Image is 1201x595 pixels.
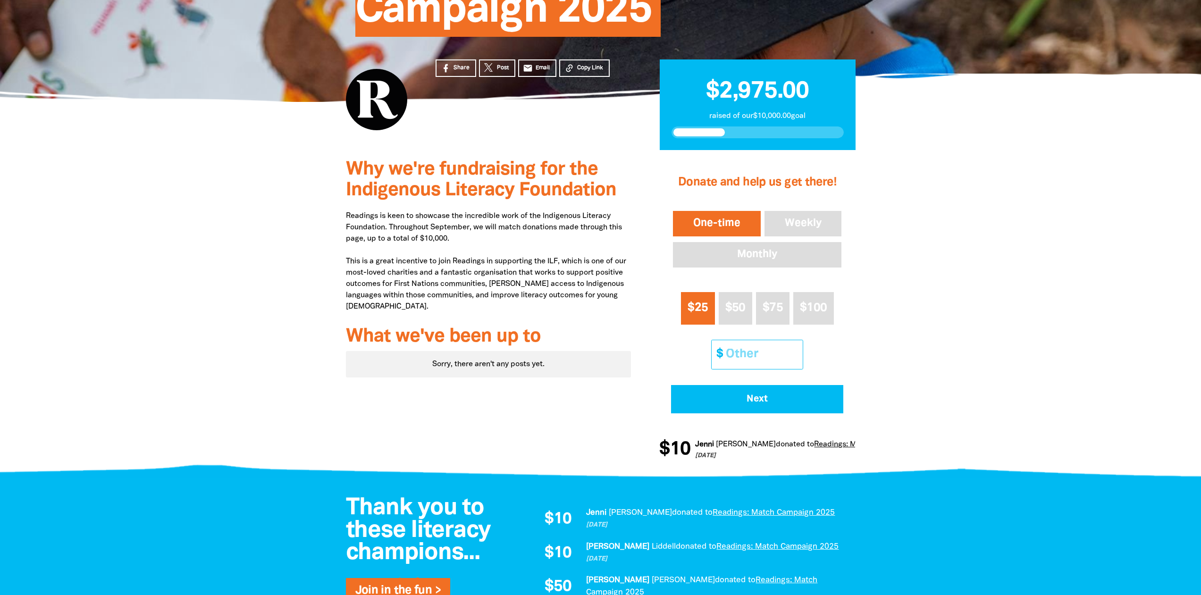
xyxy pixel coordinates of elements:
[497,64,509,72] span: Post
[346,497,491,564] span: Thank you to these literacy champions...
[712,340,723,369] span: $
[346,351,631,377] div: Paginated content
[725,302,746,313] span: $50
[586,554,846,564] p: [DATE]
[800,302,827,313] span: $100
[672,110,844,122] p: raised of our $10,000.00 goal
[586,577,649,584] em: [PERSON_NAME]
[652,543,676,550] em: Liddell
[346,161,616,199] span: Why we're fundraising for the Indigenous Literacy Foundation
[346,210,631,312] p: Readings is keen to showcase the incredible work of the Indigenous Literacy Foundation. Throughou...
[523,63,533,73] i: email
[774,441,813,448] span: donated to
[346,351,631,377] div: Sorry, there aren't any posts yet.
[676,543,716,550] span: donated to
[688,302,708,313] span: $25
[713,509,835,516] a: Readings: Match Campaign 2025
[671,209,763,238] button: One-time
[559,59,610,77] button: Copy Link
[813,441,927,448] a: Readings: Match Campaign 2025
[545,579,571,595] span: $50
[715,577,756,584] span: donated to
[719,340,803,369] input: Other
[454,64,470,72] span: Share
[586,543,649,550] em: [PERSON_NAME]
[684,394,831,404] span: Next
[694,441,713,448] em: Jenni
[659,435,855,465] div: Donation stream
[671,385,843,413] button: Pay with Credit Card
[586,520,846,530] p: [DATE]
[479,59,515,77] a: Post
[346,327,631,347] h3: What we've been up to
[793,292,834,325] button: $100
[577,64,603,72] span: Copy Link
[763,209,844,238] button: Weekly
[436,59,476,77] a: Share
[716,543,839,550] a: Readings: Match Campaign 2025
[658,440,689,459] span: $10
[671,240,843,269] button: Monthly
[652,577,715,584] em: [PERSON_NAME]
[536,64,550,72] span: Email
[706,81,809,102] span: $2,975.00
[719,292,752,325] button: $50
[609,509,672,516] em: [PERSON_NAME]
[756,292,789,325] button: $75
[672,509,713,516] span: donated to
[545,545,571,561] span: $10
[586,509,606,516] em: Jenni
[671,164,843,201] h2: Donate and help us get there!
[681,292,714,325] button: $25
[545,511,571,528] span: $10
[518,59,557,77] a: emailEmail
[694,452,927,461] p: [DATE]
[714,441,774,448] em: [PERSON_NAME]
[763,302,783,313] span: $75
